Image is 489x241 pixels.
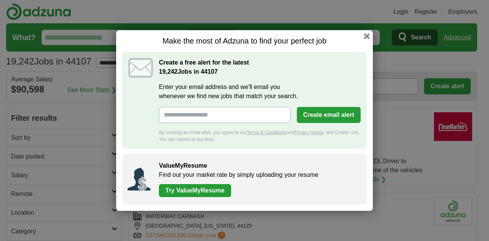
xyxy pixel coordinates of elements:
[159,68,218,75] strong: Jobs in 44107
[294,130,324,135] a: Privacy Notice
[159,82,361,101] label: Enter your email address and we'll email you whenever we find new jobs that match your search.
[297,107,361,123] button: Create email alert
[159,129,361,143] div: By creating an email alert, you agree to our and , and Cookie Use. You can cancel at any time.
[159,184,231,197] a: Try ValueMyResume
[246,130,286,135] a: Terms & Conditions
[122,36,367,46] h1: Make the most of Adzuna to find your perfect job
[128,58,153,78] img: icon_email.svg
[159,161,359,170] h2: ValueMyResume
[159,58,361,76] h2: Create a free alert for the latest
[159,170,359,180] p: Find out your market rate by simply uploading your resume
[159,67,178,76] span: 19,242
